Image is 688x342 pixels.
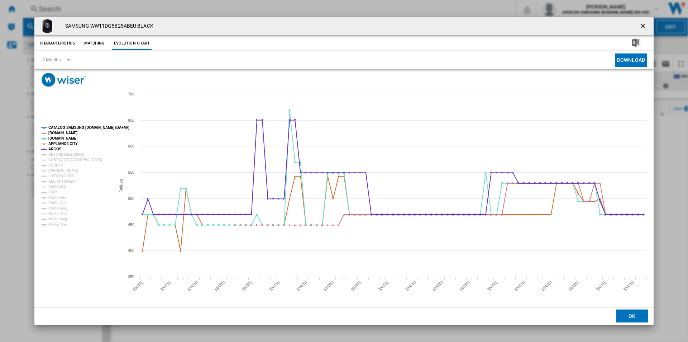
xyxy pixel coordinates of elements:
[187,280,199,292] tspan: [DATE]
[48,212,67,216] tspan: Market Min
[132,280,144,292] tspan: [DATE]
[595,280,607,292] tspan: [DATE]
[128,118,134,122] tspan: 650
[296,280,307,292] tspan: [DATE]
[34,17,654,325] md-dialog: Product popup
[350,280,362,292] tspan: [DATE]
[48,179,77,183] tspan: RELIANTDIRECT
[48,222,68,226] tspan: Market Max
[568,280,580,292] tspan: [DATE]
[622,280,634,292] tspan: [DATE]
[128,196,134,201] tspan: 500
[128,92,134,96] tspan: 700
[128,170,134,174] tspan: 550
[48,185,67,189] tspan: SAMSUNG
[241,280,253,292] tspan: [DATE]
[432,280,444,292] tspan: [DATE]
[616,310,648,323] button: OK
[620,37,652,50] button: Download in Excel
[48,190,58,194] tspan: VERY
[377,280,389,292] tspan: [DATE]
[42,73,86,87] img: logo_wiser_300x94.png
[128,222,134,227] tspan: 450
[639,22,648,31] ng-md-icon: getI18NText('BUTTONS.CLOSE_DIALOG')
[636,19,651,33] button: getI18NText('BUTTONS.CLOSE_DIALOG')
[48,163,63,167] tspan: CURRYS
[48,201,67,205] tspan: Profile Avg
[48,147,62,151] tspan: ARGOS
[48,196,66,200] tspan: Profile Min
[79,37,110,50] button: Matching
[48,153,85,156] tspan: BEYONDTELEVISION
[48,131,77,135] tspan: [DOMAIN_NAME]
[323,280,335,292] tspan: [DATE]
[268,280,280,292] tspan: [DATE]
[119,179,124,192] tspan: Values
[214,280,226,292] tspan: [DATE]
[128,275,134,279] tspan: 350
[112,37,152,50] button: Evolution chart
[48,126,129,130] tspan: CATALOG SAMSUNG [DOMAIN_NAME] (DA+AV)
[486,280,498,292] tspan: [DATE]
[40,19,54,33] img: a2d65684869cdb54259e12e9969eb06bee20b6dc_1.jpg
[38,37,77,50] button: Characteristics
[48,206,67,210] tspan: Profile Max
[42,57,61,62] div: 3 Months
[48,217,67,221] tspan: Market Avg
[405,280,416,292] tspan: [DATE]
[615,53,647,67] button: Download
[62,23,153,30] h4: SAMSUNG WW11DG5B25ABEU BLACK
[632,38,640,47] img: excel-24x24.png
[459,280,471,292] tspan: [DATE]
[48,136,77,140] tspan: [DOMAIN_NAME]
[128,144,134,148] tspan: 600
[48,169,78,173] tspan: [PERSON_NAME]
[541,280,553,292] tspan: [DATE]
[48,158,102,162] tspan: COSTCO [GEOGRAPHIC_DATA]
[48,142,78,146] tspan: APPLIANCE CITY
[48,174,74,178] tspan: LITTLEWOODS
[159,280,171,292] tspan: [DATE]
[128,248,134,253] tspan: 400
[513,280,525,292] tspan: [DATE]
